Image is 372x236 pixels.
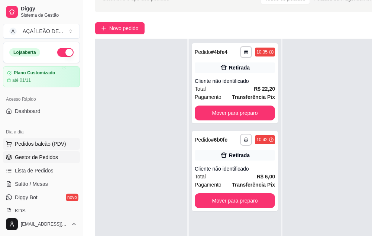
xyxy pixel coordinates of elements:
strong: Transferência Pix [232,182,275,188]
a: Gestor de Pedidos [3,151,80,163]
span: Lista de Pedidos [15,167,54,174]
div: Dia a dia [3,126,80,138]
strong: Transferência Pix [232,94,275,100]
div: Cliente não identificado [195,77,275,85]
span: Pagamento [195,181,221,189]
a: Salão / Mesas [3,178,80,190]
button: [EMAIL_ADDRESS][DOMAIN_NAME] [3,215,80,233]
strong: # 6b0fc [211,137,227,143]
a: Dashboard [3,105,80,117]
span: [EMAIL_ADDRESS][DOMAIN_NAME] [21,221,68,227]
div: Retirada [229,152,250,159]
strong: R$ 6,00 [257,174,275,180]
button: Novo pedido [95,22,145,34]
button: Select a team [3,24,80,39]
article: até 01/11 [12,77,31,83]
a: Diggy Botnovo [3,191,80,203]
span: plus [101,26,106,31]
div: AÇAÍ LEÃO DE ... [23,28,63,35]
a: DiggySistema de Gestão [3,3,80,21]
span: Sistema de Gestão [21,12,77,18]
span: Dashboard [15,107,41,115]
span: Diggy [21,6,77,12]
span: Diggy Bot [15,194,38,201]
a: Plano Customizadoaté 01/11 [3,66,80,87]
div: Loja aberta [9,48,40,56]
span: Salão / Mesas [15,180,48,188]
span: Pedidos balcão (PDV) [15,140,66,148]
div: Retirada [229,64,250,71]
button: Alterar Status [57,48,74,57]
span: Total [195,172,206,181]
button: Pedidos balcão (PDV) [3,138,80,150]
div: Cliente não identificado [195,165,275,172]
span: Pedido [195,137,211,143]
span: Gestor de Pedidos [15,153,58,161]
span: A [9,28,17,35]
span: KDS [15,207,26,214]
strong: # 4bfe4 [211,49,227,55]
span: Pagamento [195,93,221,101]
span: Novo pedido [109,24,139,32]
div: 10:42 [256,137,268,143]
strong: R$ 22,20 [254,86,275,92]
a: Lista de Pedidos [3,165,80,177]
button: Mover para preparo [195,106,275,120]
a: KDS [3,205,80,217]
div: Acesso Rápido [3,93,80,105]
article: Plano Customizado [14,70,55,76]
span: Pedido [195,49,211,55]
div: 10:35 [256,49,268,55]
button: Mover para preparo [195,193,275,208]
span: Total [195,85,206,93]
